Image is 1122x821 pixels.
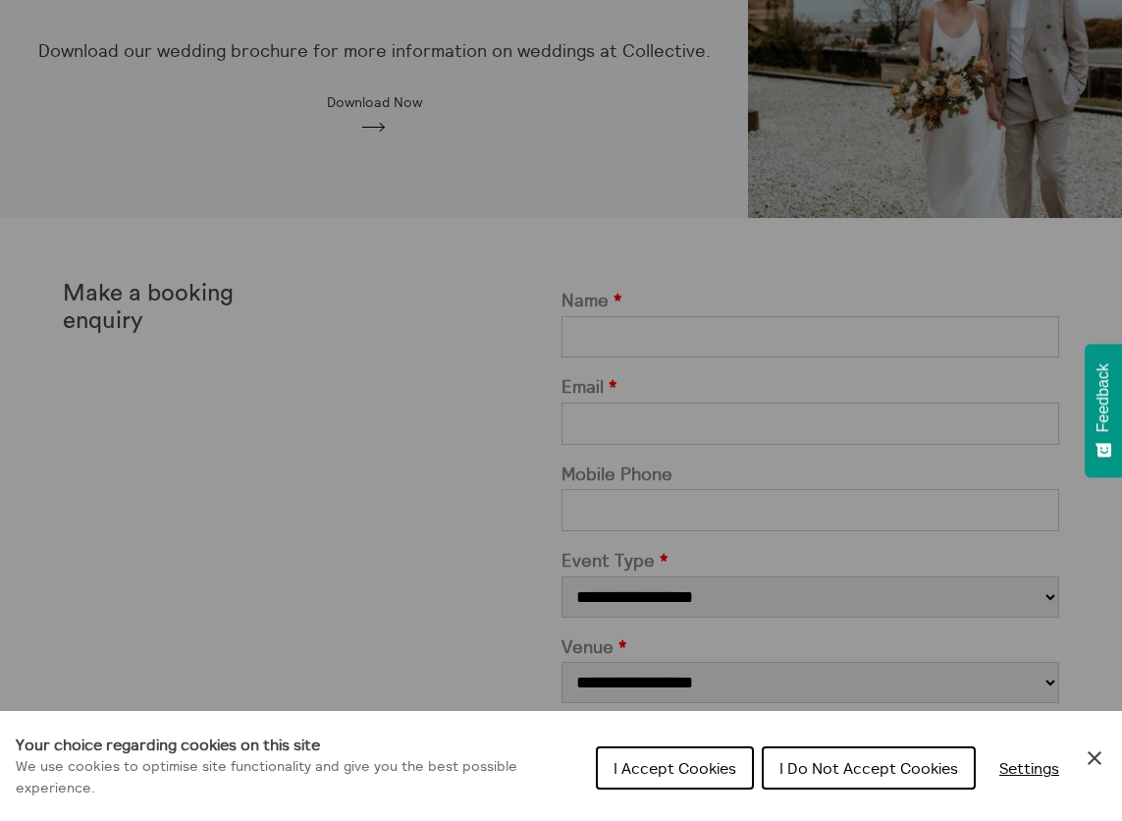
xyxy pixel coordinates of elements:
h1: Your choice regarding cookies on this site [16,733,580,756]
span: I Do Not Accept Cookies [779,758,958,778]
button: Settings [984,748,1075,788]
span: Settings [999,758,1059,778]
p: We use cookies to optimise site functionality and give you the best possible experience. [16,756,580,798]
span: Feedback [1095,363,1112,432]
span: I Accept Cookies [614,758,736,778]
button: I Do Not Accept Cookies [762,746,976,790]
button: Feedback - Show survey [1085,344,1122,477]
button: Close Cookie Control [1083,746,1106,770]
button: I Accept Cookies [596,746,754,790]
